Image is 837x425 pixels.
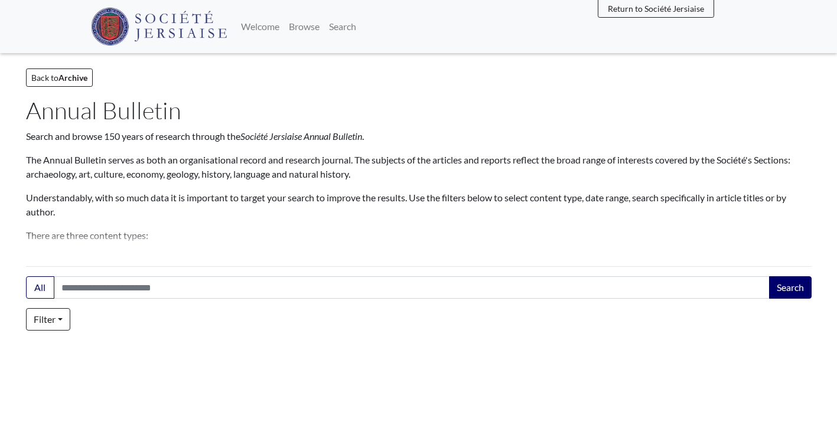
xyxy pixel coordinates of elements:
a: Back toArchive [26,68,93,87]
button: Search [769,276,812,299]
p: There are three content types: Information: contains administrative information. Reports: contain... [26,228,812,285]
a: Browse [284,15,324,38]
a: Welcome [236,15,284,38]
a: Filter [26,308,70,331]
strong: Archive [58,73,87,83]
p: Understandably, with so much data it is important to target your search to improve the results. U... [26,191,812,219]
img: Société Jersiaise [91,8,227,45]
p: Search and browse 150 years of research through the . [26,129,812,143]
p: The Annual Bulletin serves as both an organisational record and research journal. The subjects of... [26,153,812,181]
em: Société Jersiaise Annual Bulletin [240,130,362,142]
span: Return to Société Jersiaise [608,4,704,14]
a: Search [324,15,361,38]
a: Société Jersiaise logo [91,5,227,48]
h1: Annual Bulletin [26,96,812,125]
button: All [26,276,54,299]
input: Search this collection... [54,276,770,299]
